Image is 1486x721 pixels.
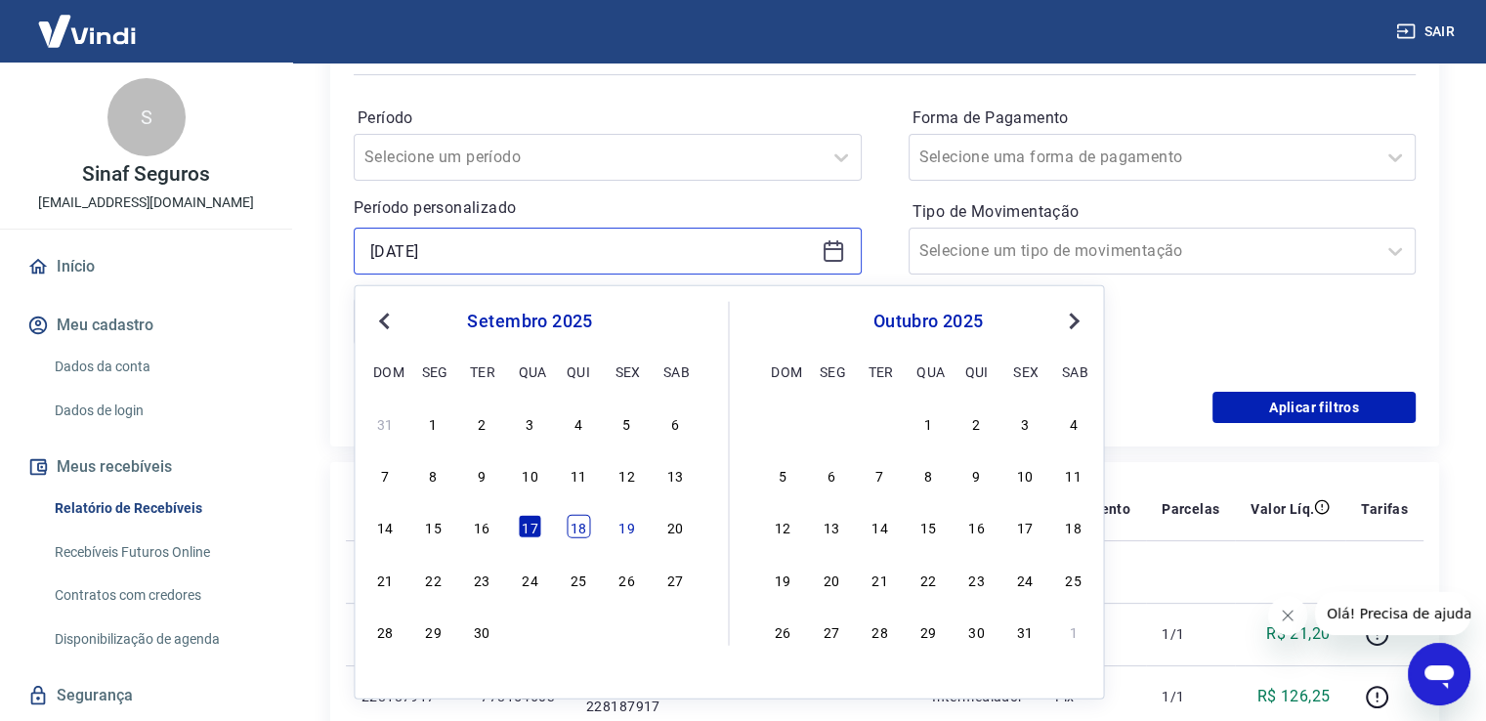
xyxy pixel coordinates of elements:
button: Sair [1392,14,1463,50]
div: qui [965,359,989,382]
div: Choose segunda-feira, 8 de setembro de 2025 [422,463,446,487]
a: Relatório de Recebíveis [47,488,269,529]
div: Choose sábado, 4 de outubro de 2025 [663,619,687,643]
button: Next Month [1062,310,1085,333]
div: sab [1062,359,1085,382]
div: Choose quinta-feira, 18 de setembro de 2025 [567,515,590,538]
div: Choose domingo, 31 de agosto de 2025 [373,411,397,435]
div: Choose quarta-feira, 24 de setembro de 2025 [518,567,541,590]
div: Choose quinta-feira, 2 de outubro de 2025 [567,619,590,643]
div: Choose terça-feira, 30 de setembro de 2025 [470,619,493,643]
button: Previous Month [372,310,396,333]
button: Meus recebíveis [23,445,269,488]
div: Choose terça-feira, 2 de setembro de 2025 [470,411,493,435]
div: qua [518,359,541,382]
div: Choose sexta-feira, 5 de setembro de 2025 [615,411,638,435]
a: Segurança [23,674,269,717]
div: Choose segunda-feira, 15 de setembro de 2025 [422,515,446,538]
div: qua [916,359,940,382]
div: Choose sexta-feira, 26 de setembro de 2025 [615,567,638,590]
div: Choose quarta-feira, 8 de outubro de 2025 [916,463,940,487]
div: Choose sábado, 6 de setembro de 2025 [663,411,687,435]
p: Tarifas [1361,499,1408,519]
div: Choose sábado, 18 de outubro de 2025 [1062,515,1085,538]
div: Choose segunda-feira, 20 de outubro de 2025 [820,567,843,590]
a: Disponibilização de agenda [47,619,269,659]
div: Choose domingo, 19 de outubro de 2025 [771,567,794,590]
p: R$ 21,20 [1266,622,1330,646]
div: Choose sexta-feira, 17 de outubro de 2025 [1013,515,1037,538]
div: Choose sábado, 1 de novembro de 2025 [1062,619,1085,643]
div: Choose terça-feira, 14 de outubro de 2025 [868,515,891,538]
div: Choose domingo, 26 de outubro de 2025 [771,619,794,643]
label: Tipo de Movimentação [913,200,1413,224]
button: Meu cadastro [23,304,269,347]
label: Forma de Pagamento [913,106,1413,130]
div: Choose quinta-feira, 23 de outubro de 2025 [965,567,989,590]
iframe: Fechar mensagem [1268,596,1307,635]
div: Choose quinta-feira, 9 de outubro de 2025 [965,463,989,487]
div: dom [373,359,397,382]
div: sex [1013,359,1037,382]
div: Choose terça-feira, 9 de setembro de 2025 [470,463,493,487]
div: Choose domingo, 28 de setembro de 2025 [373,619,397,643]
p: Valor Líq. [1251,499,1314,519]
div: Choose sábado, 25 de outubro de 2025 [1062,567,1085,590]
div: Choose segunda-feira, 29 de setembro de 2025 [422,619,446,643]
div: Choose domingo, 5 de outubro de 2025 [771,463,794,487]
div: Choose domingo, 28 de setembro de 2025 [771,411,794,435]
a: Contratos com credores [47,575,269,615]
div: Choose sexta-feira, 10 de outubro de 2025 [1013,463,1037,487]
div: S [107,78,186,156]
div: Choose quarta-feira, 22 de outubro de 2025 [916,567,940,590]
div: seg [820,359,843,382]
div: seg [422,359,446,382]
div: Choose segunda-feira, 6 de outubro de 2025 [820,463,843,487]
p: R$ 126,25 [1257,685,1331,708]
div: Choose domingo, 14 de setembro de 2025 [373,515,397,538]
div: Choose quinta-feira, 2 de outubro de 2025 [965,411,989,435]
div: Choose quinta-feira, 11 de setembro de 2025 [567,463,590,487]
div: ter [470,359,493,382]
div: Choose terça-feira, 7 de outubro de 2025 [868,463,891,487]
span: Olá! Precisa de ajuda? [12,14,164,29]
div: Choose sábado, 27 de setembro de 2025 [663,567,687,590]
div: Choose quarta-feira, 15 de outubro de 2025 [916,515,940,538]
div: Choose terça-feira, 23 de setembro de 2025 [470,567,493,590]
p: Parcelas [1162,499,1219,519]
div: Choose quarta-feira, 10 de setembro de 2025 [518,463,541,487]
div: Choose sexta-feira, 31 de outubro de 2025 [1013,619,1037,643]
div: outubro 2025 [769,310,1088,333]
div: Choose quarta-feira, 3 de setembro de 2025 [518,411,541,435]
iframe: Mensagem da empresa [1315,592,1470,635]
p: Período personalizado [354,196,862,220]
div: Choose quarta-feira, 29 de outubro de 2025 [916,619,940,643]
div: sab [663,359,687,382]
img: Vindi [23,1,150,61]
div: Choose terça-feira, 28 de outubro de 2025 [868,619,891,643]
div: Choose quinta-feira, 30 de outubro de 2025 [965,619,989,643]
div: sex [615,359,638,382]
div: qui [567,359,590,382]
div: setembro 2025 [370,310,689,333]
p: [EMAIL_ADDRESS][DOMAIN_NAME] [38,192,254,213]
a: Dados de login [47,391,269,431]
div: Choose sexta-feira, 12 de setembro de 2025 [615,463,638,487]
div: Choose quinta-feira, 16 de outubro de 2025 [965,515,989,538]
div: Choose sábado, 13 de setembro de 2025 [663,463,687,487]
div: Choose segunda-feira, 27 de outubro de 2025 [820,619,843,643]
p: Sinaf Seguros [82,164,209,185]
div: Choose sábado, 20 de setembro de 2025 [663,515,687,538]
div: Choose quinta-feira, 4 de setembro de 2025 [567,411,590,435]
div: month 2025-09 [370,408,689,645]
div: Choose sexta-feira, 19 de setembro de 2025 [615,515,638,538]
div: Choose sábado, 11 de outubro de 2025 [1062,463,1085,487]
label: Período [358,106,858,130]
a: Início [23,245,269,288]
div: Choose quinta-feira, 25 de setembro de 2025 [567,567,590,590]
div: Choose terça-feira, 21 de outubro de 2025 [868,567,891,590]
div: month 2025-10 [769,408,1088,645]
div: dom [771,359,794,382]
div: Choose terça-feira, 30 de setembro de 2025 [868,411,891,435]
p: 1/1 [1162,687,1219,706]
